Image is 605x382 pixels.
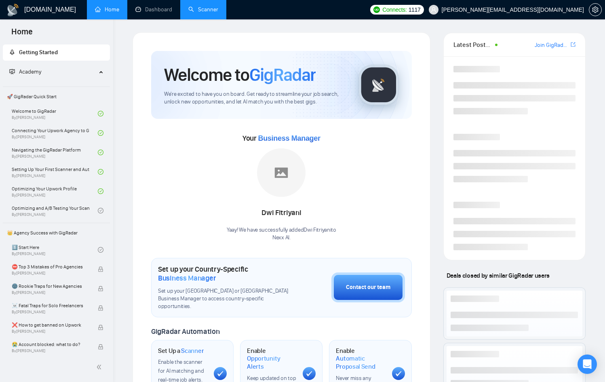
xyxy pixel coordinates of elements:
span: check-circle [98,188,103,194]
a: Join GigRadar Slack Community [535,41,569,50]
span: lock [98,325,103,330]
span: lock [98,286,103,291]
span: check-circle [98,150,103,155]
span: Getting Started [19,49,58,56]
span: Latest Posts from the GigRadar Community [453,40,493,50]
span: Business Manager [158,274,216,283]
a: Optimizing Your Upwork ProfileBy[PERSON_NAME] [12,182,98,200]
button: setting [589,3,602,16]
span: user [431,7,436,13]
span: check-circle [98,130,103,136]
a: Connecting Your Upwork Agency to GigRadarBy[PERSON_NAME] [12,124,98,142]
span: Automatic Proposal Send [336,355,385,370]
a: setting [589,6,602,13]
span: Set up your [GEOGRAPHIC_DATA] or [GEOGRAPHIC_DATA] Business Manager to access country-specific op... [158,287,291,310]
div: Dwi Fitriyani [227,206,336,220]
span: Business Manager [258,134,320,142]
a: homeHome [95,6,119,13]
span: check-circle [98,111,103,116]
span: Scanner [181,347,204,355]
p: Nexx AI . [227,234,336,242]
div: Contact our team [346,283,390,292]
span: fund-projection-screen [9,69,15,74]
button: Contact our team [331,272,405,302]
span: check-circle [98,169,103,175]
a: Navigating the GigRadar PlatformBy[PERSON_NAME] [12,144,98,161]
img: gigradar-logo.png [358,65,399,105]
span: rocket [9,49,15,55]
span: setting [589,6,601,13]
span: check-circle [98,247,103,253]
div: Yaay! We have successfully added Dwi Fitriyani to [227,226,336,242]
span: Academy [19,68,41,75]
span: double-left [96,363,104,371]
span: check-circle [98,208,103,213]
a: 1️⃣ Start HereBy[PERSON_NAME] [12,241,98,259]
span: 👑 Agency Success with GigRadar [4,225,109,241]
img: placeholder.png [257,148,306,197]
span: Your [242,134,320,143]
span: GigRadar [249,64,316,86]
li: Getting Started [3,44,110,61]
span: Home [5,26,39,43]
h1: Welcome to [164,64,316,86]
h1: Enable [336,347,385,371]
span: Opportunity Alerts [247,355,296,370]
a: Optimizing and A/B Testing Your Scanner for Better ResultsBy[PERSON_NAME] [12,202,98,219]
a: dashboardDashboard [135,6,172,13]
span: 🌚 Rookie Traps for New Agencies [12,282,89,290]
a: searchScanner [188,6,218,13]
span: ☠️ Fatal Traps for Solo Freelancers [12,302,89,310]
span: GigRadar Automation [151,327,219,336]
span: lock [98,266,103,272]
span: lock [98,305,103,311]
span: By [PERSON_NAME] [12,329,89,334]
a: export [571,41,575,49]
span: ⛔ Top 3 Mistakes of Pro Agencies [12,263,89,271]
span: Academy [9,68,41,75]
span: Connects: [382,5,407,14]
span: 😭 Account blocked: what to do? [12,340,89,348]
h1: Enable [247,347,296,371]
img: upwork-logo.png [373,6,380,13]
span: lock [98,344,103,350]
a: Setting Up Your First Scanner and Auto-BidderBy[PERSON_NAME] [12,163,98,181]
span: ❌ How to get banned on Upwork [12,321,89,329]
span: We're excited to have you on board. Get ready to streamline your job search, unlock new opportuni... [164,91,346,106]
span: Deals closed by similar GigRadar users [443,268,553,283]
div: Open Intercom Messenger [578,355,597,374]
span: 1117 [409,5,421,14]
span: By [PERSON_NAME] [12,290,89,295]
span: By [PERSON_NAME] [12,271,89,276]
span: 🚀 GigRadar Quick Start [4,89,109,105]
a: Welcome to GigRadarBy[PERSON_NAME] [12,105,98,122]
img: logo [6,4,19,17]
span: By [PERSON_NAME] [12,348,89,353]
h1: Set Up a [158,347,204,355]
h1: Set up your Country-Specific [158,265,291,283]
span: By [PERSON_NAME] [12,310,89,314]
